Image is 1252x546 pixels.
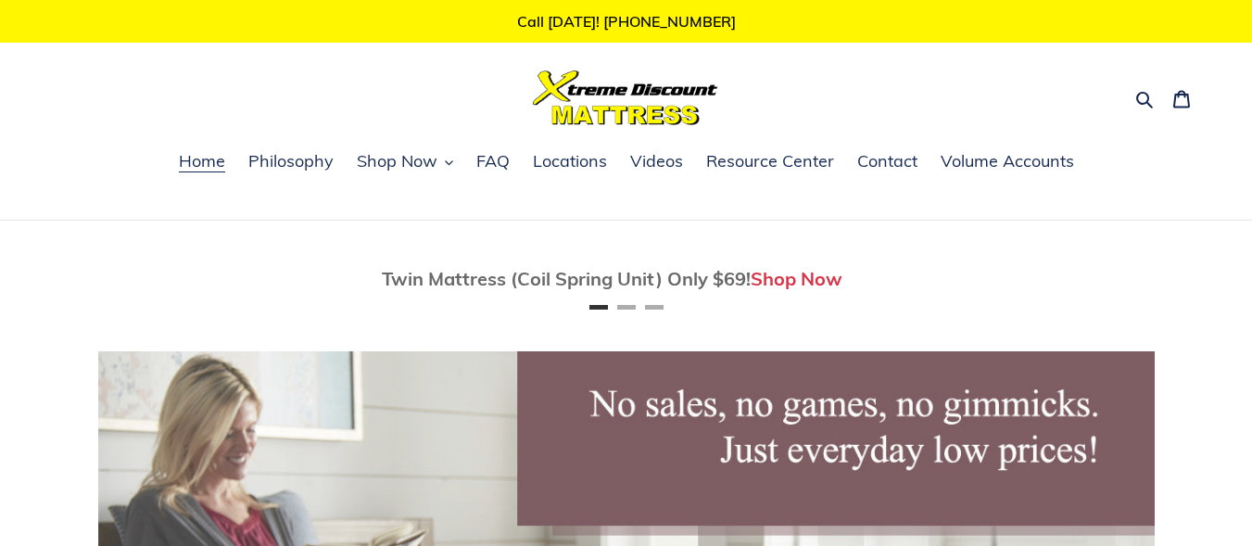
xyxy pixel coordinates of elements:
img: Xtreme Discount Mattress [533,70,718,125]
a: Locations [524,148,616,176]
span: Videos [630,150,683,172]
a: Philosophy [239,148,343,176]
button: Page 1 [589,305,608,310]
span: Resource Center [706,150,834,172]
span: Volume Accounts [941,150,1074,172]
span: Home [179,150,225,172]
span: Twin Mattress (Coil Spring Unit) Only $69! [382,267,751,290]
a: Home [170,148,234,176]
a: Resource Center [697,148,843,176]
span: Contact [857,150,917,172]
a: Volume Accounts [931,148,1083,176]
a: FAQ [467,148,519,176]
button: Page 3 [645,305,664,310]
button: Page 2 [617,305,636,310]
span: Shop Now [357,150,437,172]
a: Videos [621,148,692,176]
span: Philosophy [248,150,334,172]
a: Contact [848,148,927,176]
span: Locations [533,150,607,172]
span: FAQ [476,150,510,172]
button: Shop Now [348,148,462,176]
a: Shop Now [751,267,842,290]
